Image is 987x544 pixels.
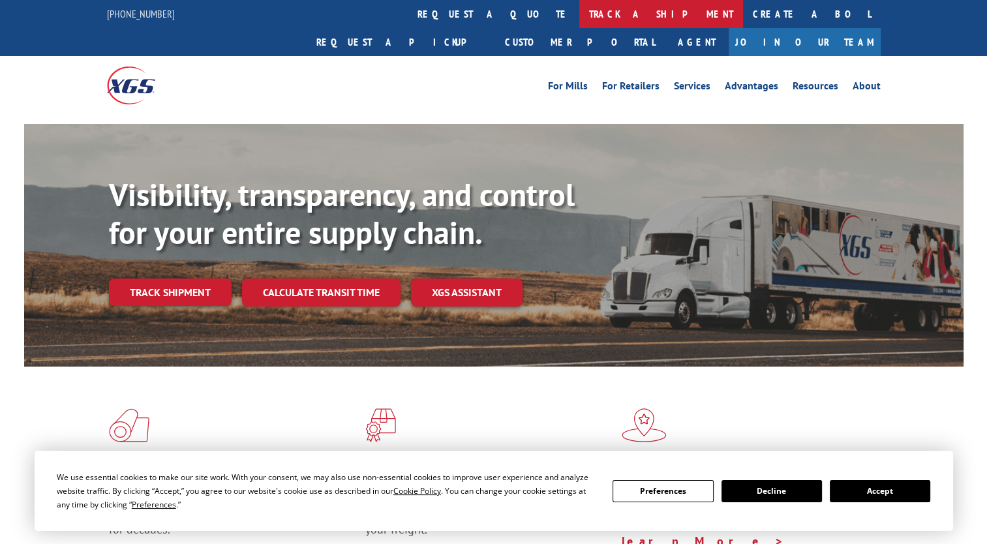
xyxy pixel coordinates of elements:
[109,174,575,252] b: Visibility, transparency, and control for your entire supply chain.
[830,480,930,502] button: Accept
[622,408,667,442] img: xgs-icon-flagship-distribution-model-red
[57,470,597,511] div: We use essential cookies to make our site work. With your consent, we may also use non-essential ...
[307,28,495,56] a: Request a pickup
[548,81,588,95] a: For Mills
[109,491,355,537] span: As an industry carrier of choice, XGS has brought innovation and dedication to flooring logistics...
[495,28,665,56] a: Customer Portal
[725,81,778,95] a: Advantages
[613,480,713,502] button: Preferences
[665,28,729,56] a: Agent
[674,81,710,95] a: Services
[109,408,149,442] img: xgs-icon-total-supply-chain-intelligence-red
[132,499,176,510] span: Preferences
[393,485,441,496] span: Cookie Policy
[853,81,881,95] a: About
[109,279,232,306] a: Track shipment
[107,7,175,20] a: [PHONE_NUMBER]
[35,451,953,531] div: Cookie Consent Prompt
[602,81,660,95] a: For Retailers
[729,28,881,56] a: Join Our Team
[242,279,401,307] a: Calculate transit time
[411,279,523,307] a: XGS ASSISTANT
[365,408,396,442] img: xgs-icon-focused-on-flooring-red
[721,480,822,502] button: Decline
[793,81,838,95] a: Resources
